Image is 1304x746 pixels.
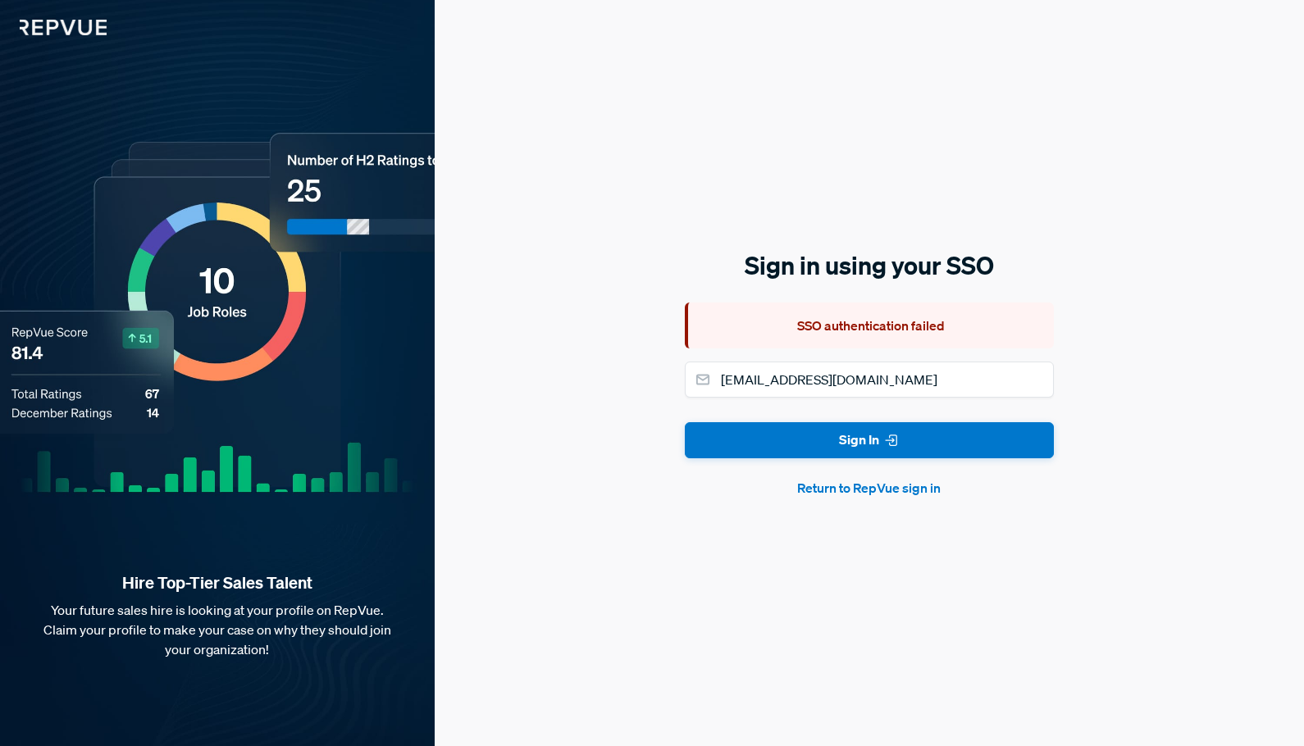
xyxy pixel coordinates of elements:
h5: Sign in using your SSO [685,248,1054,283]
input: Email address [685,362,1054,398]
strong: Hire Top-Tier Sales Talent [26,572,408,594]
p: Your future sales hire is looking at your profile on RepVue. Claim your profile to make your case... [26,600,408,659]
button: Sign In [685,422,1054,459]
button: Return to RepVue sign in [685,478,1054,498]
div: SSO authentication failed [685,302,1054,348]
